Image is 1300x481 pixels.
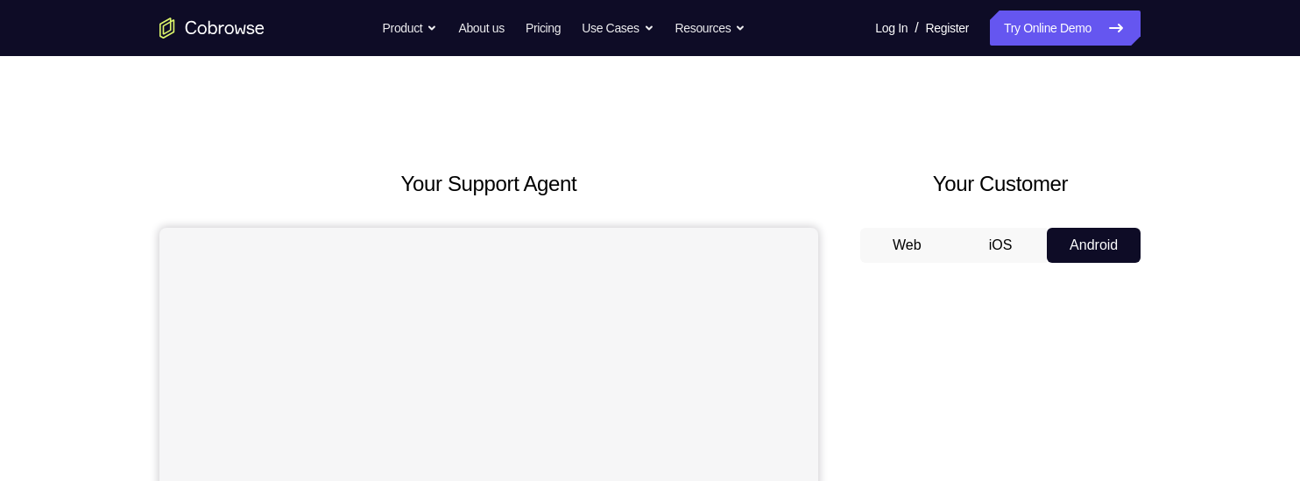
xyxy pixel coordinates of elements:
[875,11,908,46] a: Log In
[926,11,969,46] a: Register
[860,168,1141,200] h2: Your Customer
[954,228,1048,263] button: iOS
[159,18,265,39] a: Go to the home page
[159,168,818,200] h2: Your Support Agent
[860,228,954,263] button: Web
[990,11,1141,46] a: Try Online Demo
[675,11,746,46] button: Resources
[526,11,561,46] a: Pricing
[582,11,654,46] button: Use Cases
[383,11,438,46] button: Product
[458,11,504,46] a: About us
[1047,228,1141,263] button: Android
[915,18,918,39] span: /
